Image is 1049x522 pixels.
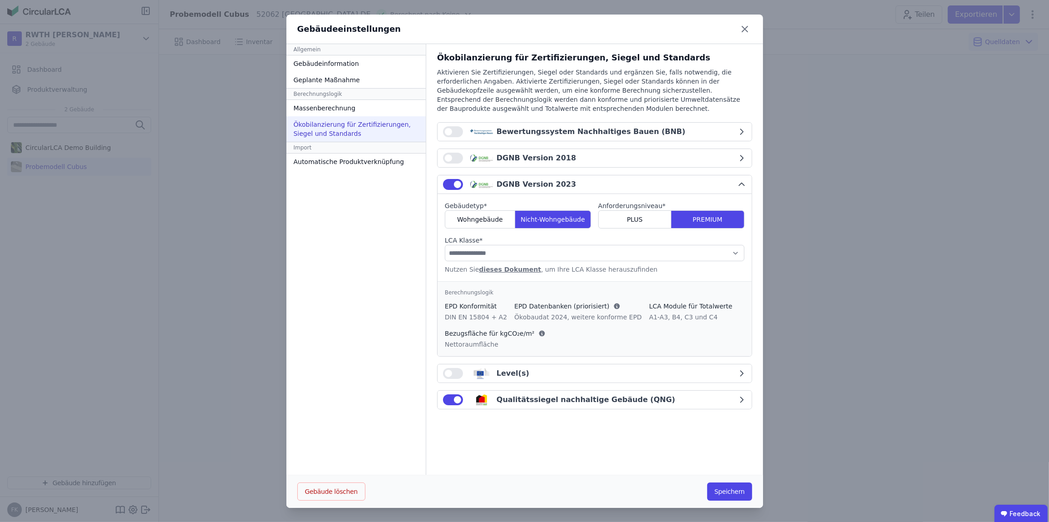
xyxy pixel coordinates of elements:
button: Qualitätssiegel nachhaltige Gebäude (QNG) [438,391,752,409]
div: Gebäudeeinstellungen [297,23,401,35]
div: Berechnungslogik [445,289,744,296]
div: Geplante Maßnahme [286,72,426,88]
button: Speichern [707,482,752,501]
div: LCA Module für Totalwerte [649,302,733,311]
div: Berechnungslogik [286,88,426,100]
img: bnb_logo-CNxcAojW.svg [470,126,493,137]
span: PLUS [627,215,643,224]
div: Automatische Produktverknüpfung [286,154,426,170]
span: Nicht-Wohngebäude [521,215,585,224]
img: dgnb_logo-x_03lAI3.svg [470,153,493,164]
div: Qualitätssiegel nachhaltige Gebäude (QNG) [497,394,675,405]
button: Gebäude löschen [297,482,365,501]
div: Ökobilanzierung für Zertifizierungen, Siegel und Standards [437,51,752,64]
img: qng_logo-BKTGsvz4.svg [470,394,493,405]
div: Ökobaudat 2024, weitere konforme EPD [514,313,642,322]
label: audits.requiredField [598,201,744,210]
a: dieses Dokument [479,266,541,273]
img: levels_logo-Bv5juQb_.svg [470,368,493,379]
div: Gebäudeinformation [286,55,426,72]
button: DGNB Version 2023 [438,175,752,194]
div: Nutzen Sie , um Ihre LCA Klasse herauszufinden [445,265,744,274]
div: DGNB Version 2018 [497,153,576,164]
div: Allgemein [286,44,426,55]
div: Level(s) [497,368,529,379]
div: Bezugsfläche für kgCO₂e/m² [445,329,546,338]
button: Level(s) [438,364,752,383]
label: audits.requiredField [445,201,591,210]
div: Aktivieren Sie Zertifizierungen, Siegel oder Standards und ergänzen Sie, falls notwendig, die erf... [437,68,752,122]
div: A1-A3, B4, C3 und C4 [649,313,733,322]
div: Ökobilanzierung für Zertifizierungen, Siegel und Standards [286,116,426,142]
div: DIN EN 15804 + A2 [445,313,507,322]
span: PREMIUM [693,215,723,224]
div: Nettoraumfläche [445,340,546,349]
div: Import [286,142,426,154]
div: DGNB Version 2023 [497,179,576,190]
div: EPD Konformität [445,302,507,311]
div: Bewertungssystem Nachhaltiges Bauen (BNB) [497,126,685,137]
div: Massenberechnung [286,100,426,116]
span: EPD Datenbanken (priorisiert) [514,302,609,311]
button: DGNB Version 2018 [438,149,752,167]
img: dgnb_logo-x_03lAI3.svg [470,179,493,190]
button: Bewertungssystem Nachhaltiges Bauen (BNB) [438,123,752,141]
label: audits.requiredField [445,236,744,245]
span: Wohngebäude [457,215,503,224]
